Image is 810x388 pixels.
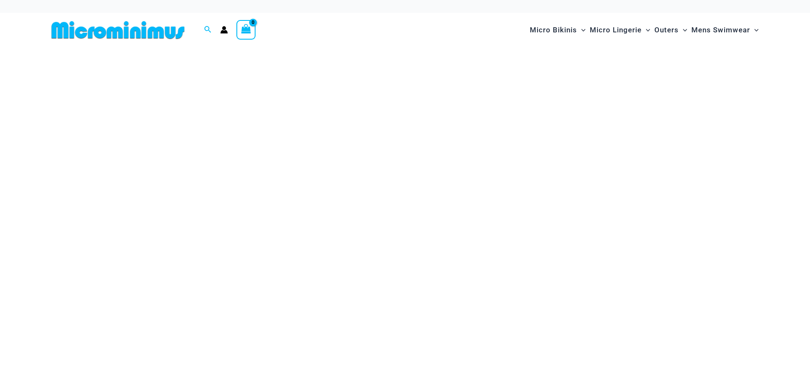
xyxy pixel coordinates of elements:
nav: Site Navigation [526,16,762,44]
span: Menu Toggle [750,19,759,41]
span: Menu Toggle [679,19,687,41]
a: Micro LingerieMenu ToggleMenu Toggle [588,17,652,43]
span: Menu Toggle [577,19,585,41]
span: Micro Bikinis [530,19,577,41]
a: Mens SwimwearMenu ToggleMenu Toggle [689,17,761,43]
span: Outers [654,19,679,41]
span: Mens Swimwear [691,19,750,41]
span: Menu Toggle [642,19,650,41]
a: Search icon link [204,25,212,35]
span: Micro Lingerie [590,19,642,41]
img: MM SHOP LOGO FLAT [48,20,188,40]
a: Account icon link [220,26,228,34]
a: View Shopping Cart, empty [236,20,256,40]
a: Micro BikinisMenu ToggleMenu Toggle [528,17,588,43]
a: OutersMenu ToggleMenu Toggle [652,17,689,43]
